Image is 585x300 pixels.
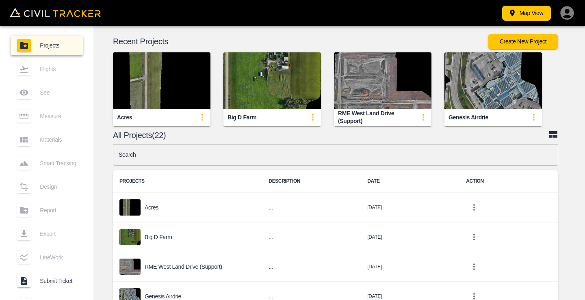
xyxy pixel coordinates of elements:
[502,6,551,21] button: Map View
[145,204,158,211] p: Acres
[119,199,141,216] img: project-image
[40,278,76,284] span: Submit Ticket
[269,262,354,272] h6: ...
[262,170,361,193] th: DESCRIPTION
[305,109,321,125] button: update-card-details
[117,114,132,121] div: Acres
[269,203,354,213] h6: ...
[415,109,431,125] button: update-card-details
[227,114,256,121] div: Big D Farm
[145,263,222,270] p: RME West Land Drive (Support)
[145,293,181,300] p: Genesis Airdrie
[338,110,415,125] div: RME West Land Drive (Support)
[361,222,459,252] td: [DATE]
[334,52,431,109] img: RME West Land Drive (Support)
[113,132,548,138] p: All Projects(22)
[459,170,558,193] th: ACTION
[145,234,172,240] p: Big D Farm
[361,193,459,222] td: [DATE]
[448,114,488,121] div: Genesis Airdrie
[526,109,542,125] button: update-card-details
[361,252,459,282] td: [DATE]
[488,34,558,49] button: Create New Project
[194,109,210,125] button: update-card-details
[223,52,321,109] img: Big D Farm
[444,52,542,109] img: Genesis Airdrie
[11,36,83,55] a: Projects
[361,170,459,193] th: DATE
[119,259,141,275] img: project-image
[113,52,210,109] img: Acres
[113,38,488,45] p: Recent Projects
[10,8,101,17] img: Civil Tracker
[119,229,141,245] img: project-image
[11,271,83,291] a: Submit Ticket
[269,232,354,242] h6: ...
[40,42,76,49] span: Projects
[113,170,262,193] th: PROJECTS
